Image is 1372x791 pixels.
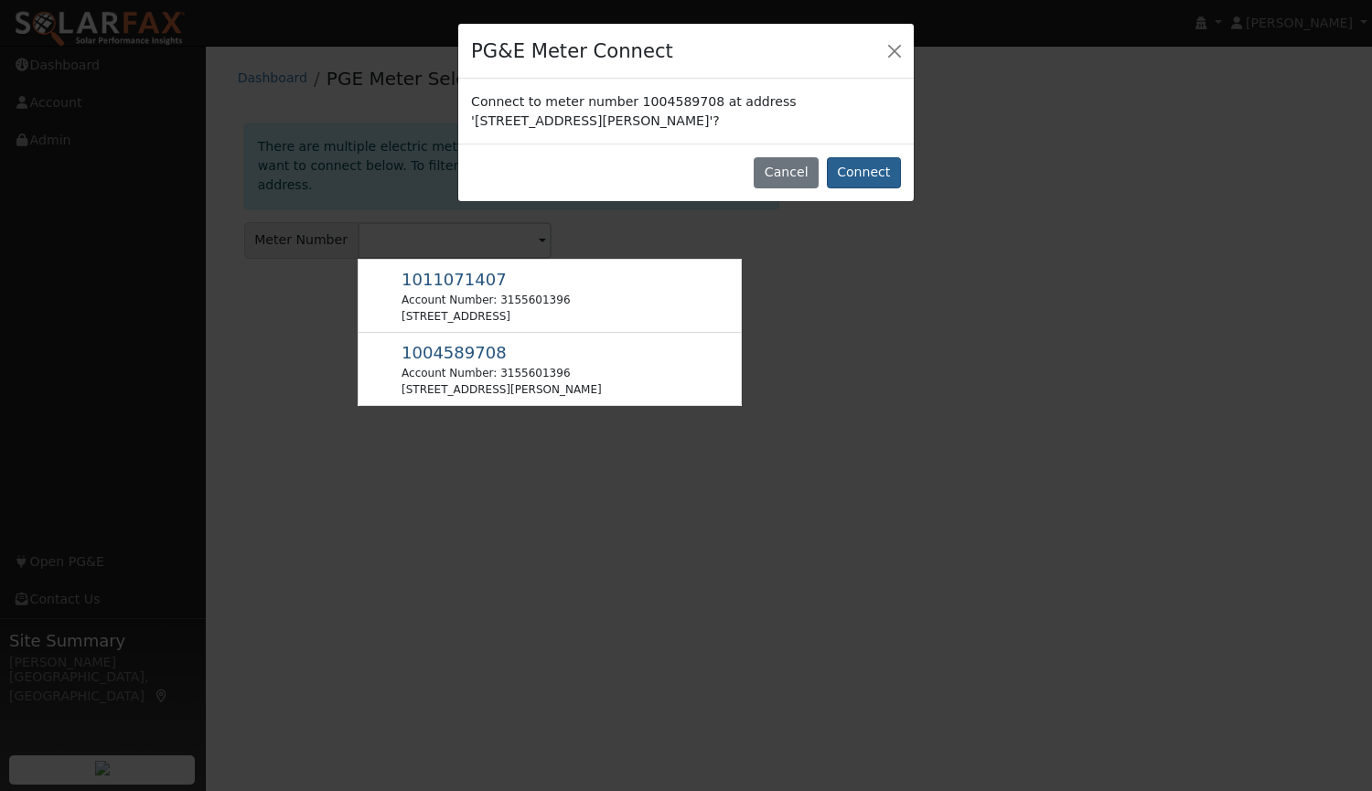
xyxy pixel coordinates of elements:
button: Cancel [754,157,819,188]
div: Account Number: 3155601396 [402,292,570,308]
button: Close [882,37,907,63]
span: Usage Point: 3514756218 [402,273,507,288]
span: Usage Point: 8519645084 [402,347,507,361]
h4: PG&E Meter Connect [471,37,673,66]
div: Account Number: 3155601396 [402,365,602,381]
div: Connect to meter number 1004589708 at address '[STREET_ADDRESS][PERSON_NAME]'? [458,79,914,143]
div: [STREET_ADDRESS][PERSON_NAME] [402,381,602,398]
div: [STREET_ADDRESS] [402,308,570,325]
span: 1004589708 [402,343,507,362]
span: 1011071407 [402,270,507,289]
button: Connect [827,157,901,188]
